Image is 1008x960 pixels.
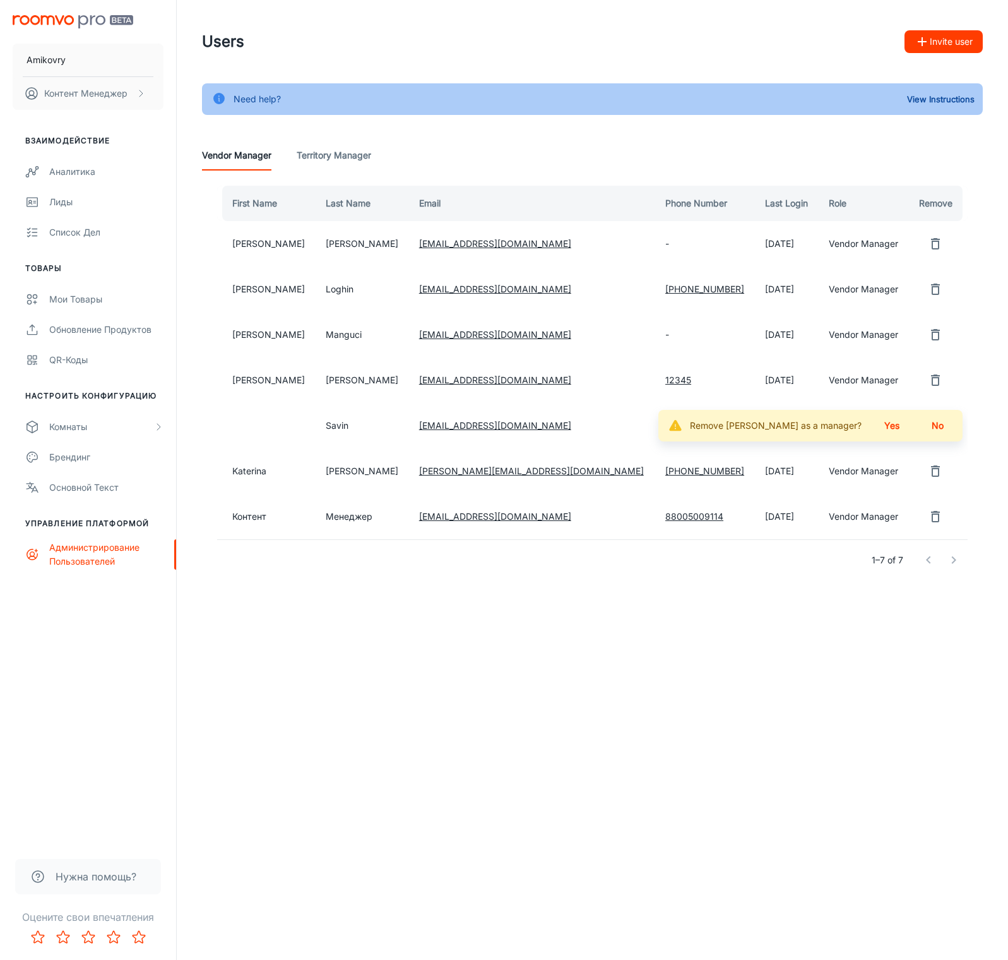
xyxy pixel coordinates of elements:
th: Email [409,186,655,221]
a: Vendor Manager [202,140,271,171]
button: No [917,414,958,437]
a: [EMAIL_ADDRESS][DOMAIN_NAME] [419,238,571,249]
td: Vendor Manager [819,448,909,494]
div: Remove [PERSON_NAME] as a manager? [690,414,862,438]
p: Контент Менеджер [44,87,127,100]
th: Last Login [755,186,819,221]
h1: Users [202,30,244,53]
td: Manguci [316,312,409,357]
td: - [755,403,819,448]
button: Amikovry [13,44,163,76]
td: [PERSON_NAME] [217,221,316,267]
td: [PERSON_NAME] [217,312,316,357]
a: [PHONE_NUMBER] [665,284,744,294]
td: Контент [217,494,316,539]
td: Loghin [316,267,409,312]
a: [EMAIL_ADDRESS][DOMAIN_NAME] [419,329,571,340]
a: [EMAIL_ADDRESS][DOMAIN_NAME] [419,375,571,385]
td: Vendor Manager [819,221,909,267]
td: [DATE] [755,312,819,357]
div: QR-коды [49,353,163,367]
td: [DATE] [755,448,819,494]
a: 12345 [665,375,691,385]
th: First Name [217,186,316,221]
button: Invite user [904,30,983,53]
img: Roomvo PRO Beta [13,15,133,28]
td: [DATE] [755,221,819,267]
td: [DATE] [755,267,819,312]
td: [PERSON_NAME] [316,357,409,403]
td: Katerina [217,448,316,494]
a: [PHONE_NUMBER] [665,465,744,476]
td: Vendor Manager [819,403,909,448]
a: [EMAIL_ADDRESS][DOMAIN_NAME] [419,284,571,294]
p: Amikovry [27,53,66,67]
td: [PERSON_NAME] [217,357,316,403]
td: Vendor Manager [819,357,909,403]
a: [EMAIL_ADDRESS][DOMAIN_NAME] [419,420,571,431]
th: Remove [908,186,968,221]
div: Лиды [49,195,163,209]
div: Аналитика [49,165,163,179]
td: [PERSON_NAME] [316,448,409,494]
td: - [655,312,755,357]
button: remove user [923,368,948,393]
button: remove user [923,459,948,484]
td: [DATE] [755,357,819,403]
div: Список дел [49,225,163,239]
th: Last Name [316,186,409,221]
td: Vendor Manager [819,267,909,312]
div: Мои товары [49,292,163,306]
p: 1–7 of 7 [872,553,903,567]
div: Брендинг [49,450,163,464]
th: Phone Number [655,186,755,221]
div: Комнаты [49,420,153,434]
td: [DATE] [755,494,819,539]
td: [PERSON_NAME] [217,267,316,312]
td: Vendor Manager [819,494,909,539]
a: [PERSON_NAME][EMAIL_ADDRESS][DOMAIN_NAME] [419,465,644,476]
button: View Instructions [904,90,978,109]
a: Territory Manager [297,140,371,171]
div: Обновление продуктов [49,323,163,337]
a: [EMAIL_ADDRESS][DOMAIN_NAME] [419,511,571,522]
td: Vendor Manager [819,312,909,357]
div: Администрирование пользователей [49,541,163,568]
button: remove user [923,504,948,529]
button: Yes [872,414,912,437]
div: Need help? [234,87,281,111]
td: [PERSON_NAME] [316,221,409,267]
td: - [655,221,755,267]
div: Основной текст [49,481,163,495]
button: remove user [923,322,948,347]
td: Менеджер [316,494,409,539]
button: remove user [923,277,948,302]
th: Role [819,186,909,221]
button: Контент Менеджер [13,77,163,110]
button: remove user [923,231,948,256]
a: 88005009114 [665,511,723,522]
td: Savin [316,403,409,448]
